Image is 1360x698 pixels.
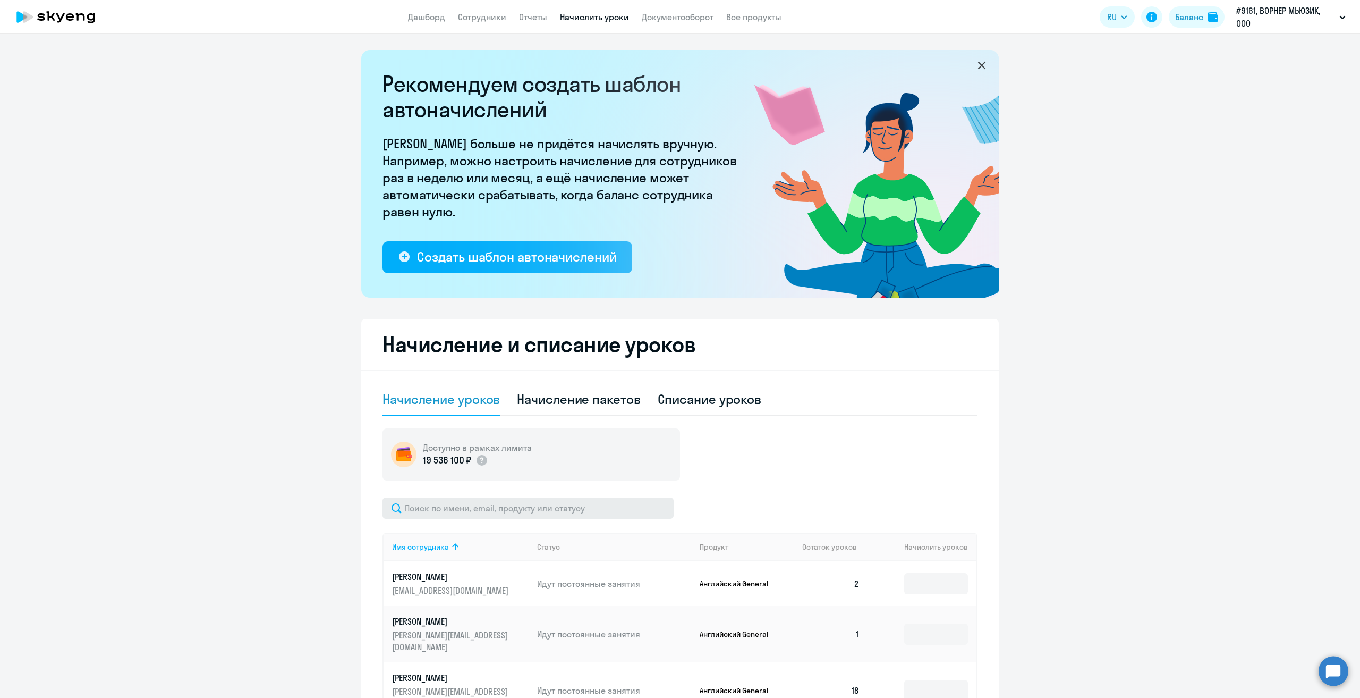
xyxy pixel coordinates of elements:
[423,442,532,453] h5: Доступно в рамках лимита
[802,542,857,552] span: Остаток уроков
[392,616,511,627] p: [PERSON_NAME]
[392,542,529,552] div: Имя сотрудника
[382,498,674,519] input: Поиск по имени, email, продукту или статусу
[1175,11,1203,23] div: Баланс
[458,12,506,22] a: Сотрудники
[658,391,762,408] div: Списание уроков
[794,561,868,606] td: 2
[726,12,781,22] a: Все продукты
[392,616,529,653] a: [PERSON_NAME][PERSON_NAME][EMAIL_ADDRESS][DOMAIN_NAME]
[642,12,713,22] a: Документооборот
[517,391,640,408] div: Начисление пакетов
[1100,6,1135,28] button: RU
[537,542,560,552] div: Статус
[1208,12,1218,22] img: balance
[537,628,691,640] p: Идут постоянные занятия
[700,542,794,552] div: Продукт
[382,241,632,273] button: Создать шаблон автоначислений
[408,12,445,22] a: Дашборд
[392,542,449,552] div: Имя сотрудника
[1107,11,1117,23] span: RU
[700,686,779,695] p: Английский General
[392,571,529,596] a: [PERSON_NAME][EMAIL_ADDRESS][DOMAIN_NAME]
[382,332,977,357] h2: Начисление и списание уроков
[537,578,691,590] p: Идут постоянные занятия
[382,71,744,122] h2: Рекомендуем создать шаблон автоначислений
[392,672,511,684] p: [PERSON_NAME]
[392,585,511,596] p: [EMAIL_ADDRESS][DOMAIN_NAME]
[392,629,511,653] p: [PERSON_NAME][EMAIL_ADDRESS][DOMAIN_NAME]
[794,606,868,662] td: 1
[700,542,728,552] div: Продукт
[700,579,779,588] p: Английский General
[423,453,471,467] p: 19 536 100 ₽
[382,391,500,408] div: Начисление уроков
[1231,4,1351,30] button: #9161, ВОРНЕР МЬЮЗИК, ООО
[560,12,629,22] a: Начислить уроки
[868,533,976,561] th: Начислить уроков
[391,442,416,467] img: wallet-circle.png
[417,248,616,265] div: Создать шаблон автоначислений
[1236,4,1335,30] p: #9161, ВОРНЕР МЬЮЗИК, ООО
[519,12,547,22] a: Отчеты
[802,542,868,552] div: Остаток уроков
[537,685,691,696] p: Идут постоянные занятия
[382,135,744,220] p: [PERSON_NAME] больше не придётся начислять вручную. Например, можно настроить начисление для сотр...
[1169,6,1225,28] button: Балансbalance
[537,542,691,552] div: Статус
[392,571,511,583] p: [PERSON_NAME]
[700,629,779,639] p: Английский General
